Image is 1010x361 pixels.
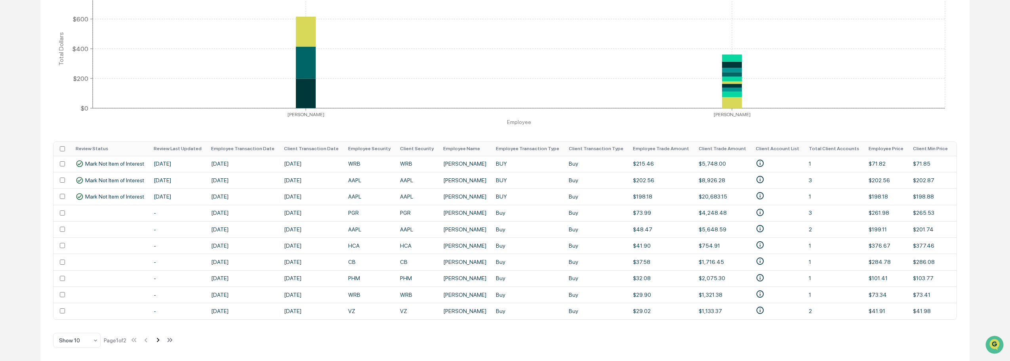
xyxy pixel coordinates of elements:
[694,270,751,287] td: $2,075.30
[438,303,491,319] td: [PERSON_NAME]
[395,237,438,254] td: HCA
[864,221,908,237] td: $199.11
[953,205,998,221] td: $265.53
[908,237,953,254] td: $377.46
[5,97,54,111] a: 🖐️Preclearance
[628,172,694,188] td: $202.56
[564,156,628,172] td: Buy
[564,287,628,303] td: Buy
[491,188,564,204] td: BUY
[694,205,751,221] td: $4,248.48
[343,237,395,254] td: HCA
[694,188,751,204] td: $20,683.15
[694,156,751,172] td: $5,748.00
[564,254,628,270] td: Buy
[343,254,395,270] td: CB
[804,237,864,254] td: 1
[908,287,953,303] td: $73.41
[564,237,628,254] td: Buy
[628,254,694,270] td: $37.58
[628,237,694,254] td: $41.90
[628,270,694,287] td: $32.08
[908,303,953,319] td: $41.98
[864,156,908,172] td: $71.82
[908,142,953,156] th: Client Min Price
[395,205,438,221] td: PGR
[395,270,438,287] td: PHM
[628,287,694,303] td: $29.90
[85,160,144,167] span: Mark Not Item of Interest
[206,188,279,204] td: [DATE]
[27,69,100,75] div: We're available if you need us!
[8,17,144,29] p: How can we help?
[438,254,491,270] td: [PERSON_NAME]
[908,270,953,287] td: $103.77
[864,142,908,156] th: Employee Price
[628,205,694,221] td: $73.99
[804,287,864,303] td: 1
[694,221,751,237] td: $5,648.59
[395,188,438,204] td: AAPL
[564,221,628,237] td: Buy
[751,142,804,156] th: Client Account List
[694,237,751,254] td: $754.91
[343,205,395,221] td: PGR
[438,221,491,237] td: [PERSON_NAME]
[343,303,395,319] td: VZ
[71,142,149,156] th: Review Status
[908,188,953,204] td: $198.88
[395,287,438,303] td: WRB
[491,287,564,303] td: Buy
[564,270,628,287] td: Buy
[149,270,206,287] td: -
[343,287,395,303] td: WRB
[628,221,694,237] td: $48.47
[279,287,343,303] td: [DATE]
[206,142,279,156] th: Employee Transaction Date
[279,221,343,237] td: [DATE]
[149,237,206,254] td: -
[279,156,343,172] td: [DATE]
[864,205,908,221] td: $261.98
[16,115,50,123] span: Data Lookup
[564,205,628,221] td: Buy
[756,273,764,282] svg: • STEVEN W HENSON CHARLES SCHWAB & CO INC CUST IRA ROLLOVER
[628,156,694,172] td: $215.46
[756,257,764,265] svg: • STEVEN W HENSON CHARLES SCHWAB & CO INC CUST IRA ROLLOVER
[953,142,998,156] th: Client Max Price
[953,237,998,254] td: $377.46
[57,101,64,107] div: 🗄️
[206,156,279,172] td: [DATE]
[491,142,564,156] th: Employee Transaction Type
[864,254,908,270] td: $284.78
[288,111,324,117] tspan: [PERSON_NAME]
[8,116,14,122] div: 🔎
[908,254,953,270] td: $286.08
[507,119,531,125] tspan: Employee
[438,172,491,188] td: [PERSON_NAME]
[395,303,438,319] td: VZ
[343,156,395,172] td: WRB
[564,142,628,156] th: Client Transaction Type
[395,254,438,270] td: CB
[564,188,628,204] td: Buy
[149,188,206,204] td: [DATE]
[804,172,864,188] td: 3
[953,254,998,270] td: $286.08
[864,188,908,204] td: $198.18
[438,156,491,172] td: [PERSON_NAME]
[756,175,764,184] svg: • JENEL J KUKLA CHARLES SCHWAB & CO INC CUST IRA CONTRIBUTORY • NATIONWIDE TRUST CO FSB TTEE LANS...
[864,287,908,303] td: $73.34
[135,63,144,73] button: Start new chat
[864,303,908,319] td: $41.91
[864,172,908,188] td: $202.56
[694,142,751,156] th: Client Trade Amount
[491,270,564,287] td: Buy
[206,287,279,303] td: [DATE]
[438,237,491,254] td: [PERSON_NAME]
[908,156,953,172] td: $71.85
[149,221,206,237] td: -
[85,177,144,183] span: Mark Not Item of Interest
[804,205,864,221] td: 3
